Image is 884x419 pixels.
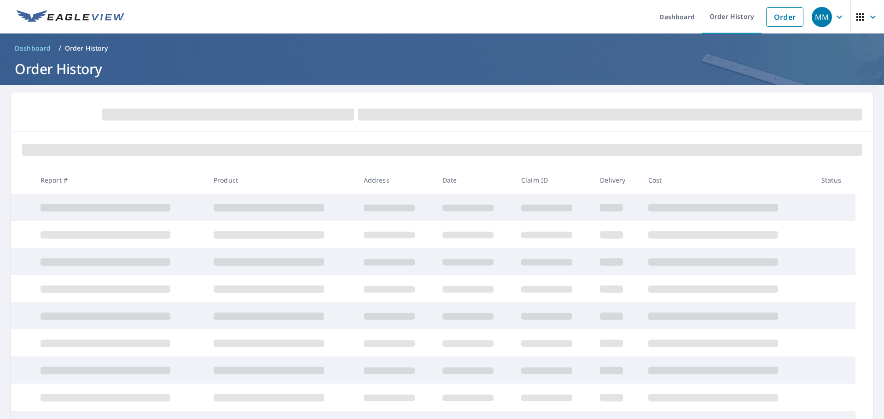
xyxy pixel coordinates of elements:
th: Report # [33,166,206,194]
a: Dashboard [11,41,55,56]
th: Claim ID [514,166,593,194]
th: Product [206,166,356,194]
th: Delivery [593,166,640,194]
div: MM [812,7,832,27]
nav: breadcrumb [11,41,873,56]
p: Order History [65,44,108,53]
img: EV Logo [17,10,125,24]
th: Status [814,166,855,194]
h1: Order History [11,59,873,78]
span: Dashboard [15,44,51,53]
th: Cost [641,166,814,194]
th: Address [356,166,435,194]
th: Date [435,166,514,194]
li: / [58,43,61,54]
a: Order [766,7,803,27]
